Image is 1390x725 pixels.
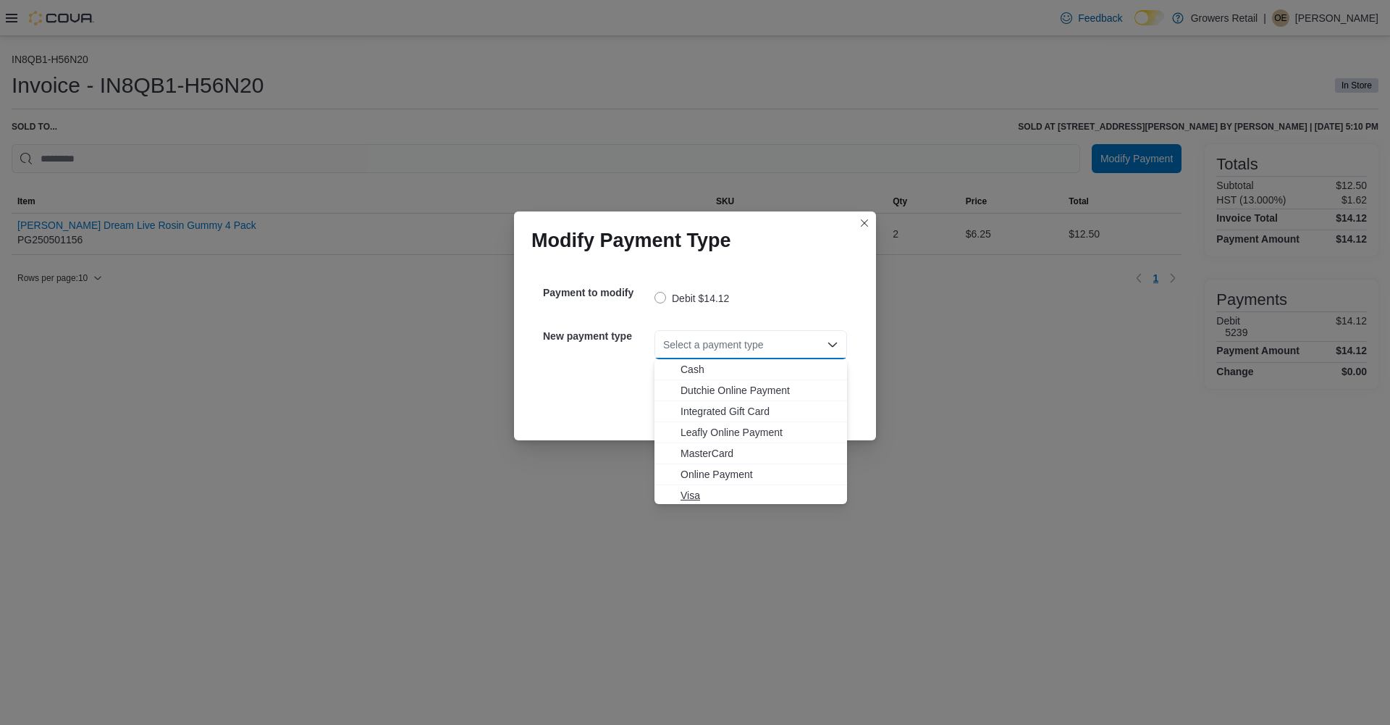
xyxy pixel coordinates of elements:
span: Leafly Online Payment [681,425,838,440]
button: Online Payment [654,464,847,485]
button: MasterCard [654,443,847,464]
span: Integrated Gift Card [681,404,838,419]
button: Leafly Online Payment [654,422,847,443]
button: Cash [654,359,847,380]
button: Close list of options [827,339,838,351]
span: Visa [681,488,838,503]
h1: Modify Payment Type [531,229,731,252]
span: Cash [681,362,838,377]
button: Visa [654,485,847,506]
span: MasterCard [681,446,838,461]
button: Closes this modal window [856,214,873,232]
button: Dutchie Online Payment [654,380,847,401]
h5: New payment type [543,322,652,351]
label: Debit $14.12 [654,290,729,307]
input: Accessible screen reader label [663,336,665,353]
button: Integrated Gift Card [654,401,847,422]
h5: Payment to modify [543,278,652,307]
span: Online Payment [681,467,838,482]
div: Choose from the following options [654,359,847,506]
span: Dutchie Online Payment [681,383,838,398]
